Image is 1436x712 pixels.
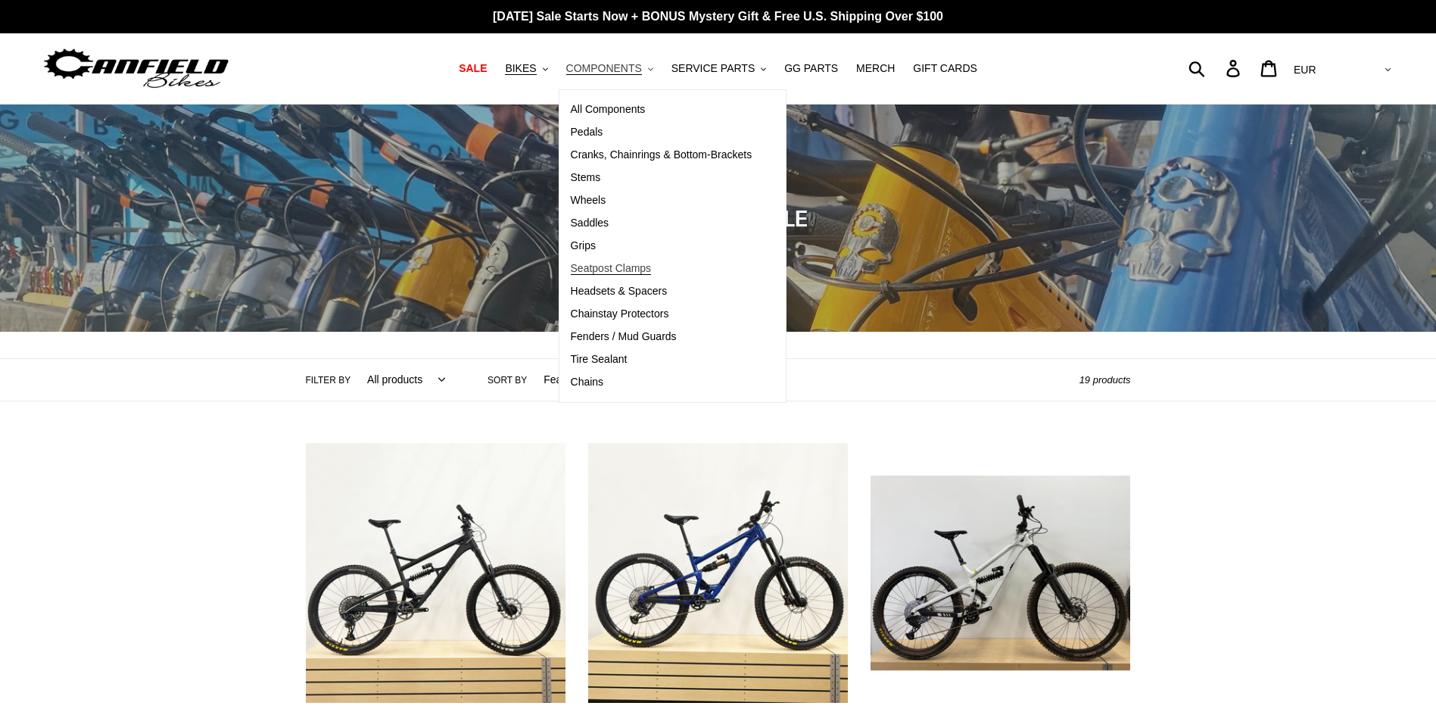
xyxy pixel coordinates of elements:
[571,376,604,389] span: Chains
[42,45,231,92] img: Canfield Bikes
[566,62,642,75] span: COMPONENTS
[559,121,764,144] a: Pedals
[559,303,764,326] a: Chainstay Protectors
[487,373,527,387] label: Sort by
[849,58,902,79] a: MERCH
[559,348,764,371] a: Tire Sealant
[571,103,646,116] span: All Components
[559,189,764,212] a: Wheels
[571,126,603,139] span: Pedals
[451,58,494,79] a: SALE
[459,62,487,75] span: SALE
[571,262,652,275] span: Seatpost Clamps
[571,239,596,252] span: Grips
[1079,374,1131,386] span: 19 products
[559,280,764,303] a: Headsets & Spacers
[497,58,555,79] button: BIKES
[1197,52,1235,85] input: Search
[559,235,764,258] a: Grips
[559,98,764,121] a: All Components
[559,144,764,167] a: Cranks, Chainrings & Bottom-Brackets
[571,194,606,207] span: Wheels
[571,330,677,343] span: Fenders / Mud Guards
[571,308,669,320] span: Chainstay Protectors
[505,62,536,75] span: BIKES
[559,326,764,348] a: Fenders / Mud Guards
[571,285,668,298] span: Headsets & Spacers
[559,58,661,79] button: COMPONENTS
[559,212,764,235] a: Saddles
[784,62,838,75] span: GG PARTS
[559,258,764,280] a: Seatpost Clamps
[856,62,895,75] span: MERCH
[905,58,985,79] a: GIFT CARDS
[664,58,774,79] button: SERVICE PARTS
[571,171,601,184] span: Stems
[571,217,609,230] span: Saddles
[559,371,764,394] a: Chains
[571,148,752,161] span: Cranks, Chainrings & Bottom-Brackets
[671,62,755,75] span: SERVICE PARTS
[777,58,846,79] a: GG PARTS
[559,167,764,189] a: Stems
[913,62,977,75] span: GIFT CARDS
[571,353,628,366] span: Tire Sealant
[306,373,351,387] label: Filter by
